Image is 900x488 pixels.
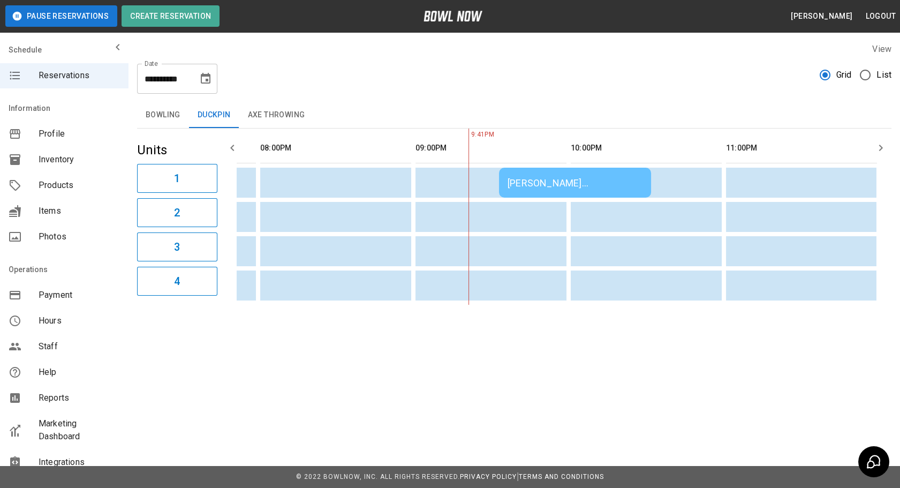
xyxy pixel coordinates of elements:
button: Create Reservation [122,5,220,27]
button: Duckpin [189,102,239,128]
span: Payment [39,289,120,302]
button: Bowling [137,102,189,128]
button: 3 [137,232,217,261]
button: Axe Throwing [239,102,314,128]
span: Reservations [39,69,120,82]
span: Hours [39,314,120,327]
button: Pause Reservations [5,5,117,27]
h6: 1 [174,170,180,187]
span: Photos [39,230,120,243]
span: Help [39,366,120,379]
h6: 2 [174,204,180,221]
button: Choose date, selected date is Aug 15, 2025 [195,68,216,89]
button: 4 [137,267,217,296]
a: Privacy Policy [460,473,517,481]
button: 1 [137,164,217,193]
span: Inventory [39,153,120,166]
label: View [872,44,891,54]
span: Profile [39,127,120,140]
span: Marketing Dashboard [39,417,120,443]
span: Items [39,205,120,217]
a: Terms and Conditions [519,473,604,481]
span: Products [39,179,120,192]
div: [PERSON_NAME] [PERSON_NAME] [508,177,642,189]
button: 2 [137,198,217,227]
img: logo [423,11,482,21]
span: 9:41PM [468,130,471,140]
div: inventory tabs [137,102,891,128]
span: Staff [39,340,120,353]
h6: 4 [174,273,180,290]
span: Integrations [39,456,120,469]
span: Reports [39,392,120,404]
span: Grid [836,69,852,81]
button: [PERSON_NAME] [786,6,857,26]
button: Logout [861,6,900,26]
h5: Units [137,141,217,159]
span: © 2022 BowlNow, Inc. All Rights Reserved. [296,473,460,481]
span: List [876,69,891,81]
h6: 3 [174,238,180,256]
